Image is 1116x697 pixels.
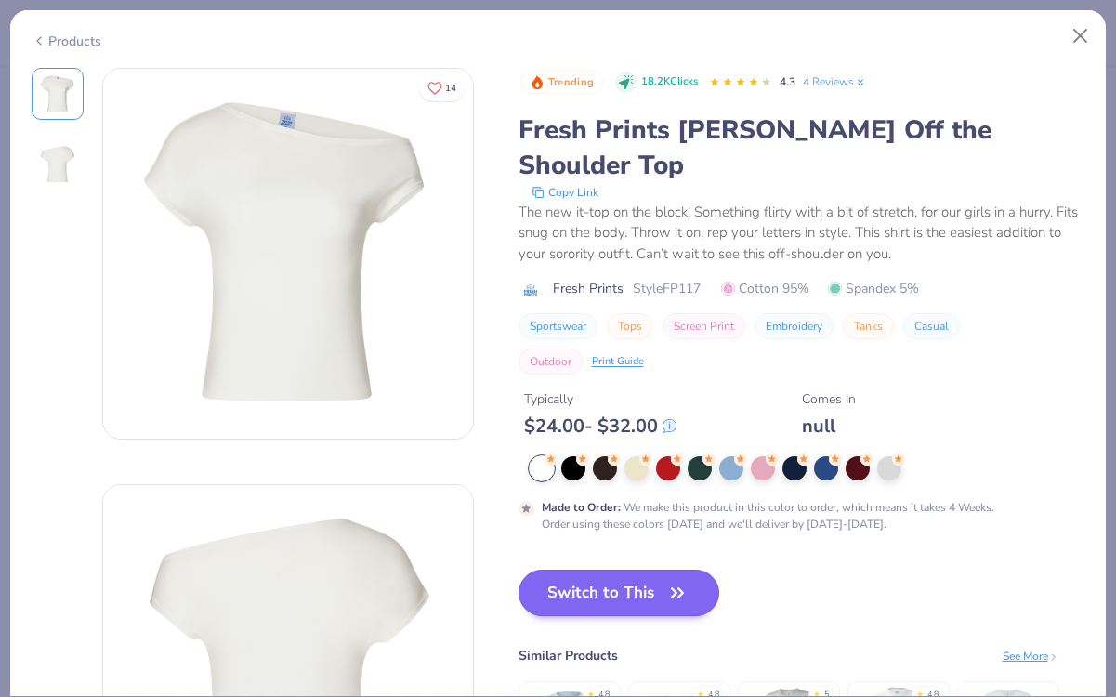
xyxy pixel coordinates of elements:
[828,279,919,298] span: Spandex 5%
[607,313,653,339] button: Tops
[530,75,545,90] img: Trending sort
[721,279,809,298] span: Cotton 95%
[548,77,594,87] span: Trending
[802,414,856,438] div: null
[519,313,597,339] button: Sportswear
[553,279,624,298] span: Fresh Prints
[519,112,1085,183] div: Fresh Prints [PERSON_NAME] Off the Shoulder Top
[663,313,745,339] button: Screen Print
[445,84,456,93] span: 14
[520,71,604,95] button: Badge Button
[1003,648,1059,664] div: See More
[32,32,101,51] div: Products
[542,500,621,515] strong: Made to Order :
[916,689,924,696] div: ★
[802,389,856,409] div: Comes In
[35,142,80,187] img: Back
[524,414,676,438] div: $ 24.00 - $ 32.00
[419,74,465,101] button: Like
[524,389,676,409] div: Typically
[633,279,701,298] span: Style FP117
[843,313,894,339] button: Tanks
[519,202,1085,265] div: The new it-top on the block! Something flirty with a bit of stretch, for our girls in a hurry. Fi...
[755,313,834,339] button: Embroidery
[526,183,604,202] button: copy to clipboard
[709,68,772,98] div: 4.3 Stars
[519,646,618,665] div: Similar Products
[519,348,583,375] button: Outdoor
[697,689,704,696] div: ★
[813,689,821,696] div: ★
[587,689,595,696] div: ★
[519,283,544,297] img: brand logo
[803,73,867,90] a: 4 Reviews
[641,74,698,90] span: 18.2K Clicks
[780,74,795,89] span: 4.3
[542,499,1018,533] div: We make this product in this color to order, which means it takes 4 Weeks. Order using these colo...
[1063,19,1098,54] button: Close
[592,354,644,370] div: Print Guide
[35,72,80,116] img: Front
[903,313,960,339] button: Casual
[519,570,720,616] button: Switch to This
[103,69,473,439] img: Front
